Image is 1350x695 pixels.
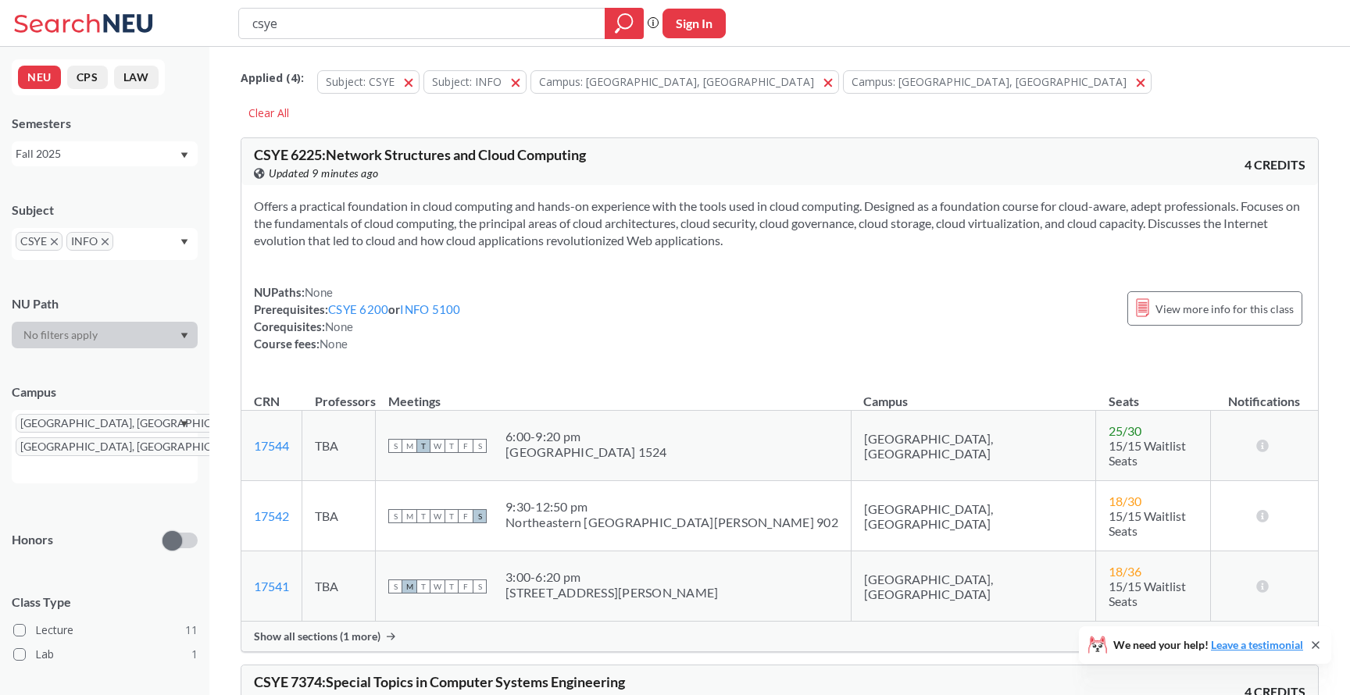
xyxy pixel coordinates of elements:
a: Leave a testimonial [1211,638,1303,651]
td: TBA [302,551,376,622]
span: S [388,509,402,523]
span: None [320,337,348,351]
a: 17542 [254,508,289,523]
span: T [445,509,459,523]
div: [GEOGRAPHIC_DATA] 1524 [505,444,667,460]
td: [GEOGRAPHIC_DATA], [GEOGRAPHIC_DATA] [851,411,1095,481]
span: 4 CREDITS [1245,156,1305,173]
span: S [473,439,487,453]
div: Show all sections (1 more) [241,622,1318,651]
button: CPS [67,66,108,89]
th: Campus [851,377,1095,411]
span: W [430,579,445,593]
button: Campus: [GEOGRAPHIC_DATA], [GEOGRAPHIC_DATA] [530,70,839,94]
span: 1 [191,646,198,663]
span: Subject: CSYE [326,74,395,89]
span: Campus: [GEOGRAPHIC_DATA], [GEOGRAPHIC_DATA] [539,74,814,89]
td: [GEOGRAPHIC_DATA], [GEOGRAPHIC_DATA] [851,551,1095,622]
span: 15/15 Waitlist Seats [1109,579,1186,608]
span: F [459,439,473,453]
span: W [430,509,445,523]
span: Subject: INFO [432,74,502,89]
div: 9:30 - 12:50 pm [505,499,838,515]
div: CSYEX to remove pillINFOX to remove pillDropdown arrow [12,228,198,260]
div: 3:00 - 6:20 pm [505,569,718,585]
span: 15/15 Waitlist Seats [1109,438,1186,468]
svg: Dropdown arrow [180,239,188,245]
th: Professors [302,377,376,411]
span: CSYE 6225 : Network Structures and Cloud Computing [254,146,586,163]
th: Meetings [376,377,852,411]
div: Fall 2025 [16,145,179,162]
span: 25 / 30 [1109,423,1141,438]
span: S [388,439,402,453]
td: TBA [302,411,376,481]
a: 17541 [254,579,289,593]
span: None [305,285,333,299]
span: Campus: [GEOGRAPHIC_DATA], [GEOGRAPHIC_DATA] [852,74,1127,89]
section: Offers a practical foundation in cloud computing and hands-on experience with the tools used in c... [254,198,1305,249]
div: Semesters [12,115,198,132]
div: Clear All [241,102,297,125]
div: Dropdown arrow [12,322,198,348]
p: Honors [12,531,53,549]
th: Seats [1096,377,1210,411]
span: 15/15 Waitlist Seats [1109,508,1186,538]
span: Class Type [12,593,198,611]
span: None [325,319,353,333]
div: NUPaths: Prerequisites: or Corequisites: Course fees: [254,283,461,352]
button: Sign In [662,9,726,38]
span: F [459,579,473,593]
span: S [388,579,402,593]
a: INFO 5100 [400,302,460,316]
span: F [459,509,473,523]
input: Class, professor, course number, "phrase" [251,10,594,37]
span: INFOX to remove pill [66,232,113,251]
div: Fall 2025Dropdown arrow [12,141,198,166]
span: CSYEX to remove pill [16,232,62,251]
svg: magnifying glass [615,12,634,34]
span: [GEOGRAPHIC_DATA], [GEOGRAPHIC_DATA]X to remove pill [16,437,264,456]
span: T [416,509,430,523]
div: magnifying glass [605,8,644,39]
div: [STREET_ADDRESS][PERSON_NAME] [505,585,718,601]
svg: Dropdown arrow [180,333,188,339]
span: We need your help! [1113,640,1303,650]
button: Campus: [GEOGRAPHIC_DATA], [GEOGRAPHIC_DATA] [843,70,1152,94]
td: [GEOGRAPHIC_DATA], [GEOGRAPHIC_DATA] [851,481,1095,551]
span: Show all sections (1 more) [254,629,380,643]
span: CSYE 7374 : Special Topics in Computer Systems Engineering [254,673,625,690]
td: TBA [302,481,376,551]
span: M [402,509,416,523]
span: 11 [185,622,198,639]
span: View more info for this class [1155,299,1294,319]
svg: X to remove pill [102,238,109,245]
span: S [473,579,487,593]
svg: X to remove pill [51,238,58,245]
div: [GEOGRAPHIC_DATA], [GEOGRAPHIC_DATA]X to remove pill[GEOGRAPHIC_DATA], [GEOGRAPHIC_DATA]X to remo... [12,410,198,483]
span: Updated 9 minutes ago [269,165,379,182]
span: W [430,439,445,453]
span: M [402,579,416,593]
span: Applied ( 4 ): [241,69,304,87]
span: T [416,579,430,593]
div: Northeastern [GEOGRAPHIC_DATA][PERSON_NAME] 902 [505,515,838,530]
span: M [402,439,416,453]
span: S [473,509,487,523]
span: [GEOGRAPHIC_DATA], [GEOGRAPHIC_DATA]X to remove pill [16,414,264,433]
span: T [445,579,459,593]
svg: Dropdown arrow [180,152,188,159]
div: NU Path [12,295,198,312]
label: Lecture [13,620,198,640]
div: Campus [12,383,198,401]
th: Notifications [1210,377,1318,411]
svg: Dropdown arrow [180,421,188,427]
a: 17544 [254,438,289,453]
span: 18 / 36 [1109,564,1141,579]
span: 18 / 30 [1109,494,1141,508]
a: CSYE 6200 [328,302,388,316]
label: Lab [13,644,198,665]
button: Subject: CSYE [317,70,420,94]
span: T [416,439,430,453]
button: Subject: INFO [423,70,527,94]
